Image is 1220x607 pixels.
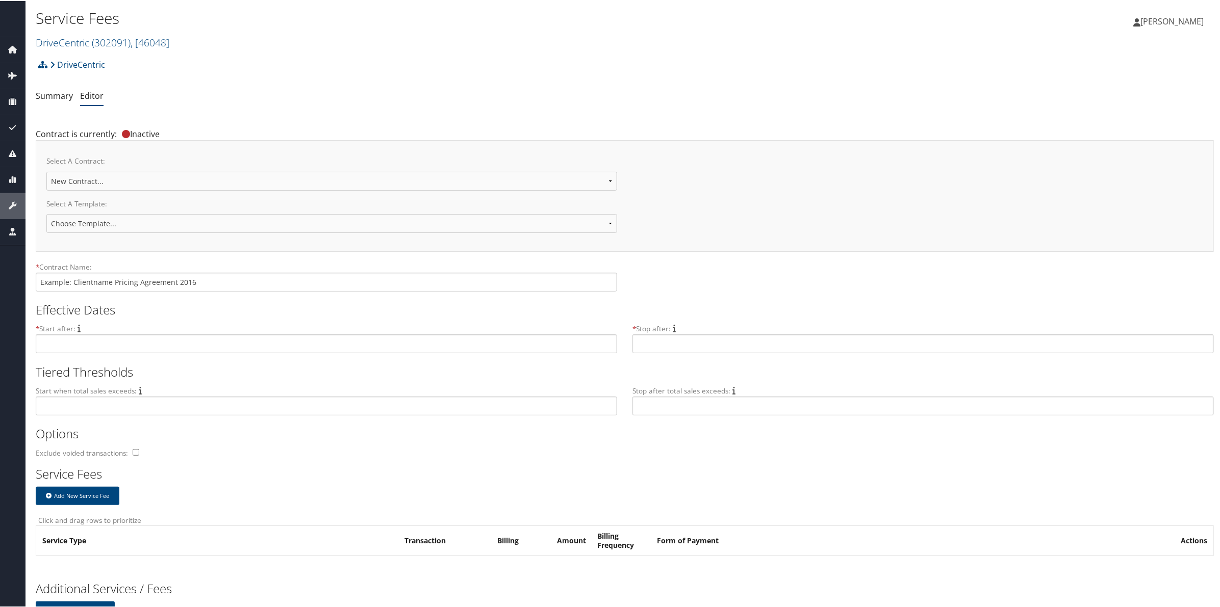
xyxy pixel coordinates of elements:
a: DriveCentric [50,54,105,74]
label: Select A Contract: [46,155,617,170]
a: Editor [80,89,104,100]
label: Select A Template: [46,198,617,213]
h2: Service Fees [36,464,1206,482]
input: Name is required. [36,272,617,291]
th: Amount [552,526,591,553]
th: Billing [492,526,551,553]
th: Service Type [37,526,398,553]
label: Click and drag rows to prioritize [36,514,1206,524]
span: [PERSON_NAME] [1140,15,1204,26]
h2: Additional Services / Fees [36,579,1214,596]
span: Contract is currently: [36,127,117,139]
button: Add New Service Fee [36,486,119,504]
span: ( 302091 ) [92,35,131,48]
th: Transaction [399,526,491,553]
h2: Effective Dates [36,300,1206,318]
label: Start when total sales exceeds: [36,385,137,395]
h2: Options [36,424,1206,441]
label: Stop after total sales exceeds: [632,385,730,395]
th: Actions [1133,526,1212,553]
label: Start after: [36,323,75,333]
h2: Tiered Thresholds [36,362,1206,380]
a: DriveCentric [36,35,169,48]
label: Exclude voided transactions: [36,447,131,457]
a: [PERSON_NAME] [1133,5,1214,36]
label: Stop after: [632,323,671,333]
th: Form of Payment [652,526,1132,553]
h1: Service Fees [36,7,821,28]
span: Inactive [117,127,160,139]
span: , [ 46048 ] [131,35,169,48]
label: Contract Name: [36,261,617,271]
a: Summary [36,89,73,100]
th: Billing Frequency [592,526,651,553]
